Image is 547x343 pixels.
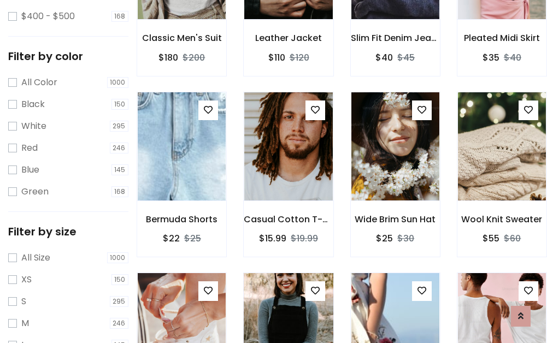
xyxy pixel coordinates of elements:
[244,214,333,224] h6: Casual Cotton T-Shirt
[21,251,50,264] label: All Size
[21,317,29,330] label: M
[291,232,318,245] del: $19.99
[111,11,129,22] span: 168
[259,233,286,244] h6: $15.99
[137,214,226,224] h6: Bermuda Shorts
[483,233,499,244] h6: $55
[457,33,546,43] h6: Pleated Midi Skirt
[110,121,129,132] span: 295
[21,120,46,133] label: White
[21,98,45,111] label: Black
[397,232,414,245] del: $30
[110,318,129,329] span: 246
[290,51,309,64] del: $120
[376,233,393,244] h6: $25
[268,52,285,63] h6: $110
[183,51,205,64] del: $200
[163,233,180,244] h6: $22
[244,33,333,43] h6: Leather Jacket
[351,214,440,224] h6: Wide Brim Sun Hat
[8,225,128,238] h5: Filter by size
[483,52,499,63] h6: $35
[21,273,32,286] label: XS
[137,33,226,43] h6: Classic Men's Suit
[504,51,521,64] del: $40
[107,252,129,263] span: 1000
[107,77,129,88] span: 1000
[21,185,49,198] label: Green
[111,186,129,197] span: 168
[397,51,415,64] del: $45
[21,163,39,176] label: Blue
[110,296,129,307] span: 295
[110,143,129,153] span: 246
[8,50,128,63] h5: Filter by color
[21,76,57,89] label: All Color
[184,232,201,245] del: $25
[457,214,546,224] h6: Wool Knit Sweater
[111,274,129,285] span: 150
[504,232,521,245] del: $60
[158,52,178,63] h6: $180
[21,141,38,155] label: Red
[21,10,75,23] label: $400 - $500
[111,164,129,175] span: 145
[111,99,129,110] span: 150
[351,33,440,43] h6: Slim Fit Denim Jeans
[21,295,26,308] label: S
[375,52,393,63] h6: $40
